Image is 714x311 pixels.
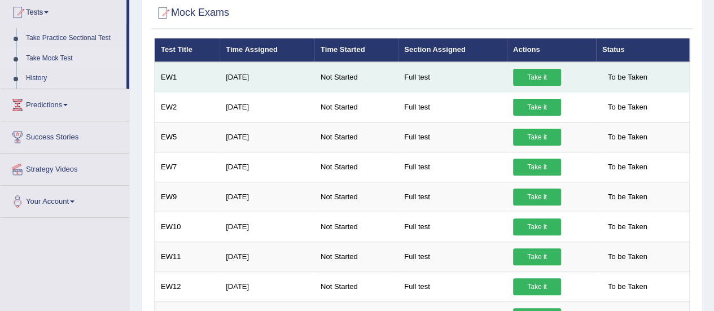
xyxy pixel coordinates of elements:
[314,271,398,301] td: Not Started
[155,122,220,152] td: EW5
[602,99,653,116] span: To be Taken
[314,242,398,271] td: Not Started
[21,28,126,49] a: Take Practice Sectional Test
[398,92,507,122] td: Full test
[513,248,561,265] a: Take it
[602,69,653,86] span: To be Taken
[155,92,220,122] td: EW2
[220,212,314,242] td: [DATE]
[602,248,653,265] span: To be Taken
[220,122,314,152] td: [DATE]
[398,182,507,212] td: Full test
[513,189,561,205] a: Take it
[398,242,507,271] td: Full test
[513,159,561,176] a: Take it
[398,212,507,242] td: Full test
[602,278,653,295] span: To be Taken
[602,129,653,146] span: To be Taken
[220,271,314,301] td: [DATE]
[1,121,129,150] a: Success Stories
[21,49,126,69] a: Take Mock Test
[398,122,507,152] td: Full test
[155,212,220,242] td: EW10
[314,92,398,122] td: Not Started
[314,212,398,242] td: Not Started
[155,38,220,62] th: Test Title
[155,271,220,301] td: EW12
[21,68,126,89] a: History
[220,242,314,271] td: [DATE]
[507,38,596,62] th: Actions
[155,152,220,182] td: EW7
[220,182,314,212] td: [DATE]
[602,218,653,235] span: To be Taken
[602,159,653,176] span: To be Taken
[398,38,507,62] th: Section Assigned
[155,62,220,93] td: EW1
[314,122,398,152] td: Not Started
[314,62,398,93] td: Not Started
[513,218,561,235] a: Take it
[398,152,507,182] td: Full test
[513,278,561,295] a: Take it
[602,189,653,205] span: To be Taken
[513,99,561,116] a: Take it
[314,182,398,212] td: Not Started
[220,152,314,182] td: [DATE]
[154,5,229,21] h2: Mock Exams
[1,89,129,117] a: Predictions
[1,154,129,182] a: Strategy Videos
[1,186,129,214] a: Your Account
[513,129,561,146] a: Take it
[596,38,690,62] th: Status
[220,92,314,122] td: [DATE]
[398,62,507,93] td: Full test
[314,152,398,182] td: Not Started
[155,242,220,271] td: EW11
[220,38,314,62] th: Time Assigned
[513,69,561,86] a: Take it
[155,182,220,212] td: EW9
[314,38,398,62] th: Time Started
[220,62,314,93] td: [DATE]
[398,271,507,301] td: Full test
